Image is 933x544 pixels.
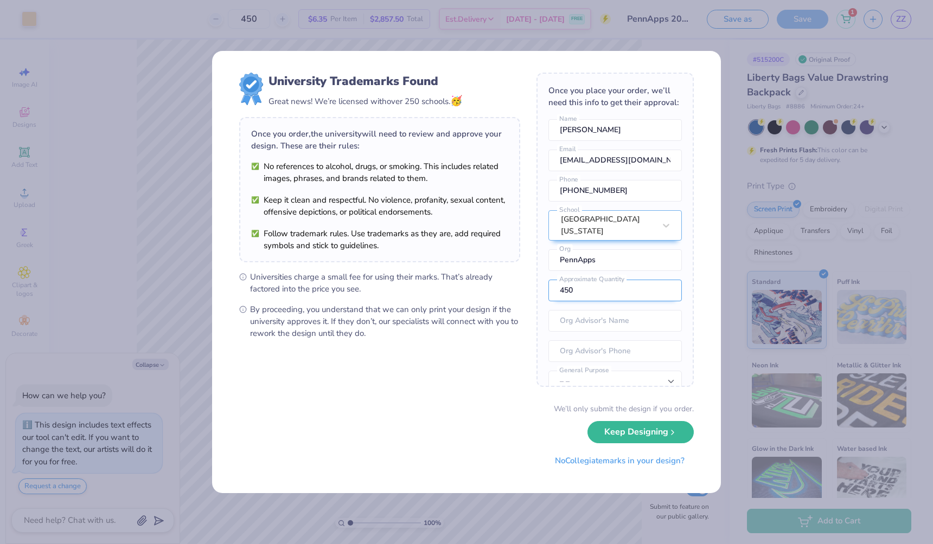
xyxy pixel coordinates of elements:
span: Universities charge a small fee for using their marks. That’s already factored into the price you... [250,271,520,295]
input: Phone [548,180,682,202]
li: No references to alcohol, drugs, or smoking. This includes related images, phrases, and brands re... [251,160,508,184]
div: Once you order, the university will need to review and approve your design. These are their rules: [251,128,508,152]
li: Keep it clean and respectful. No violence, profanity, sexual content, offensive depictions, or po... [251,194,508,218]
input: Org [548,249,682,271]
span: 🥳 [450,94,462,107]
button: Keep Designing [587,421,694,443]
div: [GEOGRAPHIC_DATA][US_STATE] [561,213,655,237]
input: Org Advisor's Phone [548,340,682,362]
div: University Trademarks Found [269,73,462,90]
li: Follow trademark rules. Use trademarks as they are, add required symbols and stick to guidelines. [251,228,508,251]
img: license-marks-badge.png [239,73,263,105]
input: Approximate Quantity [548,280,682,301]
div: Great news! We’re licensed with over 250 schools. [269,94,462,108]
input: Email [548,150,682,171]
input: Name [548,119,682,141]
div: We’ll only submit the design if you order. [554,403,694,415]
div: Once you place your order, we’ll need this info to get their approval: [548,85,682,108]
span: By proceeding, you understand that we can only print your design if the university approves it. I... [250,303,520,339]
button: NoCollegiatemarks in your design? [546,450,694,472]
input: Org Advisor's Name [548,310,682,332]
